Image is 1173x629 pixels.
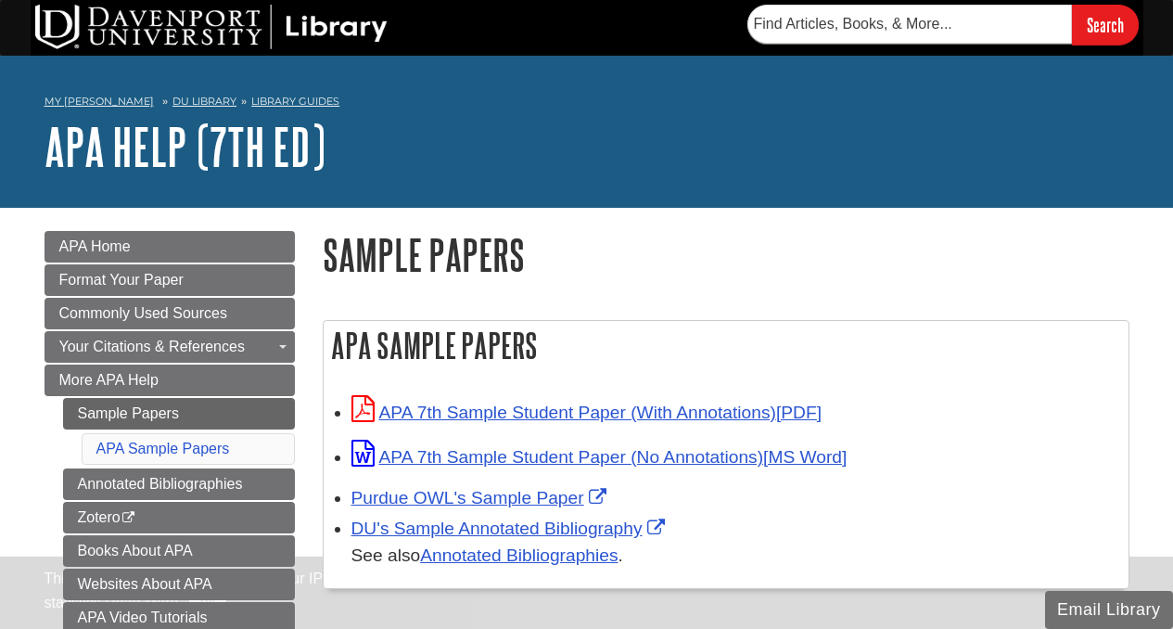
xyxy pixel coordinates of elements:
[35,5,388,49] img: DU Library
[59,305,227,321] span: Commonly Used Sources
[324,321,1128,370] h2: APA Sample Papers
[747,5,1139,45] form: Searches DU Library's articles, books, and more
[1045,591,1173,629] button: Email Library
[251,95,339,108] a: Library Guides
[45,118,325,175] a: APA Help (7th Ed)
[63,398,295,430] a: Sample Papers
[45,94,154,109] a: My [PERSON_NAME]
[747,5,1072,44] input: Find Articles, Books, & More...
[420,546,618,565] a: Annotated Bibliographies
[45,331,295,363] a: Your Citations & References
[45,231,295,263] a: APA Home
[96,441,230,456] a: APA Sample Papers
[63,469,295,500] a: Annotated Bibliographies
[59,238,131,254] span: APA Home
[63,502,295,533] a: Zotero
[63,569,295,600] a: Websites About APA
[59,339,245,354] span: Your Citations & References
[351,543,1119,570] div: See also .
[323,231,1129,278] h1: Sample Papers
[59,272,184,288] span: Format Your Paper
[121,512,136,524] i: This link opens in a new window
[1072,5,1139,45] input: Search
[45,365,295,396] a: More APA Help
[351,488,611,507] a: Link opens in new window
[351,403,822,422] a: Link opens in new window
[172,95,236,108] a: DU Library
[63,535,295,567] a: Books About APA
[351,519,669,538] a: Link opens in new window
[45,264,295,296] a: Format Your Paper
[45,298,295,329] a: Commonly Used Sources
[45,89,1129,119] nav: breadcrumb
[351,447,848,467] a: Link opens in new window
[59,372,159,388] span: More APA Help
